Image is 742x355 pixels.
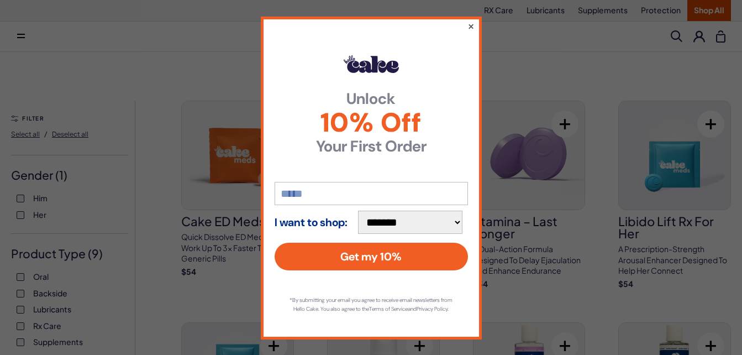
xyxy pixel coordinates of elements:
img: Hello Cake [344,55,399,73]
a: Privacy Policy [417,305,448,312]
strong: Your First Order [275,139,468,154]
button: × [467,19,474,33]
button: Get my 10% [275,243,468,270]
a: Terms of Service [369,305,408,312]
strong: Unlock [275,91,468,107]
strong: I want to shop: [275,216,348,228]
p: *By submitting your email you agree to receive email newsletters from Hello Cake. You also agree ... [286,296,457,314]
span: 10% Off [275,109,468,136]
